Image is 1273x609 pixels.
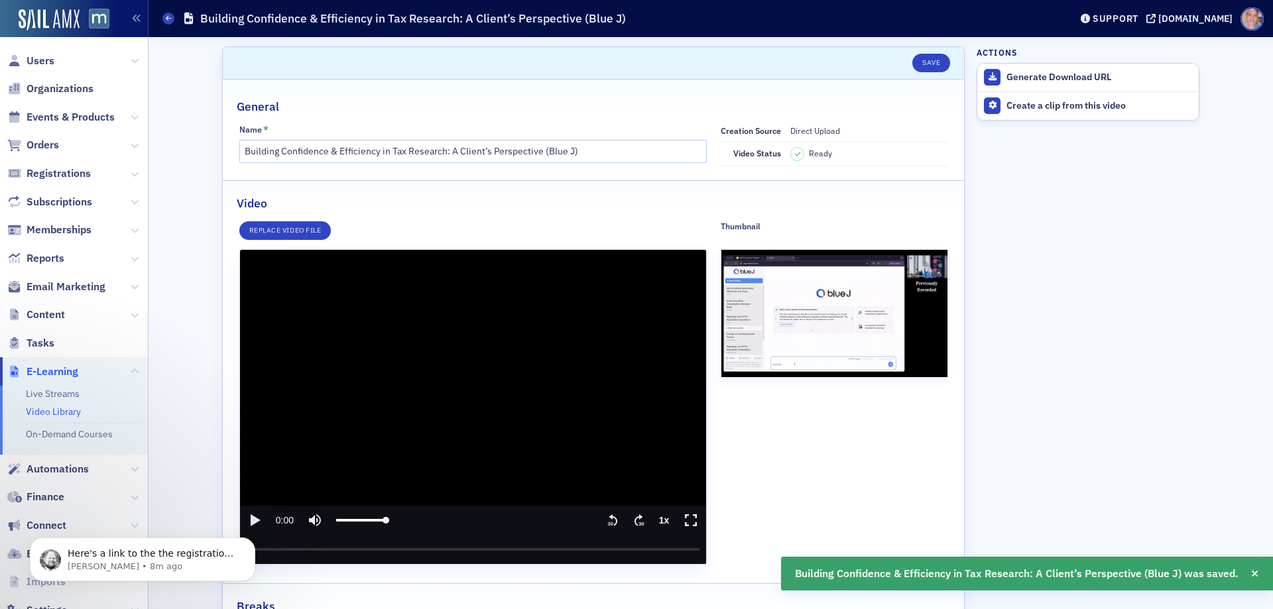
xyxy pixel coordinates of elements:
a: Subscriptions [7,195,92,209]
a: Email Marketing [7,280,105,294]
a: E-Learning [7,364,78,379]
a: View Homepage [80,9,109,31]
media-current-time-display: Time [269,506,300,535]
span: Orders [27,138,59,152]
a: Orders [7,138,59,152]
media-mute-button: mute [300,506,330,535]
img: SailAMX [19,9,80,30]
a: Live Streams [26,388,80,400]
dd: Ready [790,142,947,166]
button: [DOMAIN_NAME] [1146,14,1237,23]
span: Subscriptions [27,195,92,209]
a: Tasks [7,336,54,351]
span: Building Confidence & Efficiency in Tax Research: A Client’s Perspective (Blue J) was saved. [795,566,1239,582]
span: Users [27,54,54,68]
button: Replace video file [239,221,331,240]
media-play-button: play [240,506,269,535]
a: Finance [7,490,64,504]
div: Thumbnail [721,221,760,231]
a: Connect [7,518,66,533]
a: Organizations [7,82,93,96]
a: Video Library [26,406,81,417]
media-controller: video player [240,250,707,564]
media-playback-rate-button: current playback rate 1 [652,506,676,535]
h4: Actions [977,46,1018,58]
a: Registrations [7,166,91,181]
span: Events & Products [27,110,115,125]
button: Generate Download URL [977,64,1199,91]
span: Content [27,307,65,322]
h2: Video [237,195,267,212]
button: Create a clip from this video [977,91,1199,120]
span: Tasks [27,336,54,351]
a: Exports [7,547,64,561]
a: Content [7,307,65,322]
span: Automations [27,462,89,476]
media-fullscreen-button: enter fullscreen mode [676,506,706,535]
a: Events & Products [7,110,115,125]
media-volume-range: Volume [330,506,396,535]
a: Memberships [7,223,91,237]
div: [DOMAIN_NAME] [1158,13,1233,25]
media-seek-forward-button: seek forward 30 seconds [626,506,652,535]
span: E-Learning [27,364,78,379]
span: Video status [733,148,781,158]
a: On-Demand Courses [26,428,113,440]
div: Create a clip from this video [1006,100,1192,112]
span: Direct Upload [790,125,840,136]
a: Users [7,54,54,68]
h2: General [237,98,279,115]
div: Generate Download URL [1006,72,1192,83]
abbr: This field is required [263,125,269,134]
span: Registrations [27,166,91,181]
iframe: Intercom notifications message [10,510,275,602]
div: Support [1093,13,1138,25]
media-seek-backward-button: seek back 30 seconds [599,506,626,535]
h1: Building Confidence & Efficiency in Tax Research: A Client’s Perspective (Blue J) [200,11,626,27]
span: Creation Source [721,125,781,136]
span: Profile [1241,7,1264,30]
span: Reports [27,251,64,266]
span: Email Marketing [27,280,105,294]
media-time-range: Progress [240,535,707,564]
div: Name [239,125,262,135]
a: Imports [7,575,66,589]
a: Automations [7,462,89,476]
span: Memberships [27,223,91,237]
span: Organizations [27,82,93,96]
button: Save [912,54,950,72]
span: Finance [27,490,64,504]
a: Reports [7,251,64,266]
img: SailAMX [89,9,109,29]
